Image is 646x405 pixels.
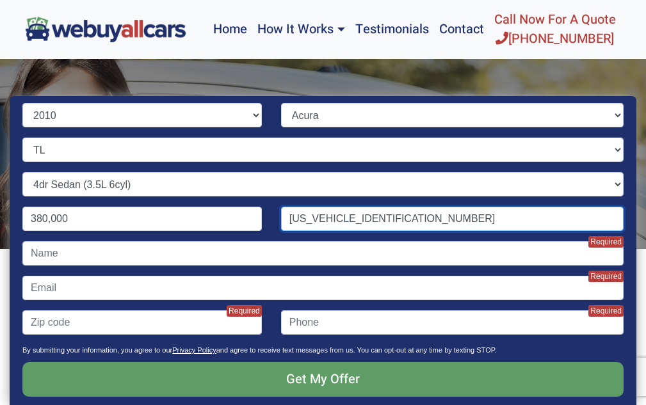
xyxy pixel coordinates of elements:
a: Privacy Policy [172,346,216,354]
input: Zip code [22,310,262,335]
a: Contact [434,5,489,54]
p: By submitting your information, you agree to our and agree to receive text messages from us. You ... [22,345,624,362]
span: Required [588,236,624,248]
input: Name [22,241,624,266]
a: Call Now For A Quote[PHONE_NUMBER] [489,5,621,54]
span: Required [588,305,624,317]
img: We Buy All Cars in NJ logo [26,17,186,42]
a: How It Works [252,5,350,54]
input: Mileage [22,207,262,231]
input: Phone [281,310,624,335]
input: VIN (optional) [281,207,624,231]
input: Get My Offer [22,362,624,397]
span: Required [227,305,262,317]
a: Home [208,5,252,54]
span: Required [588,271,624,282]
a: Testimonials [350,5,434,54]
input: Email [22,276,624,300]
